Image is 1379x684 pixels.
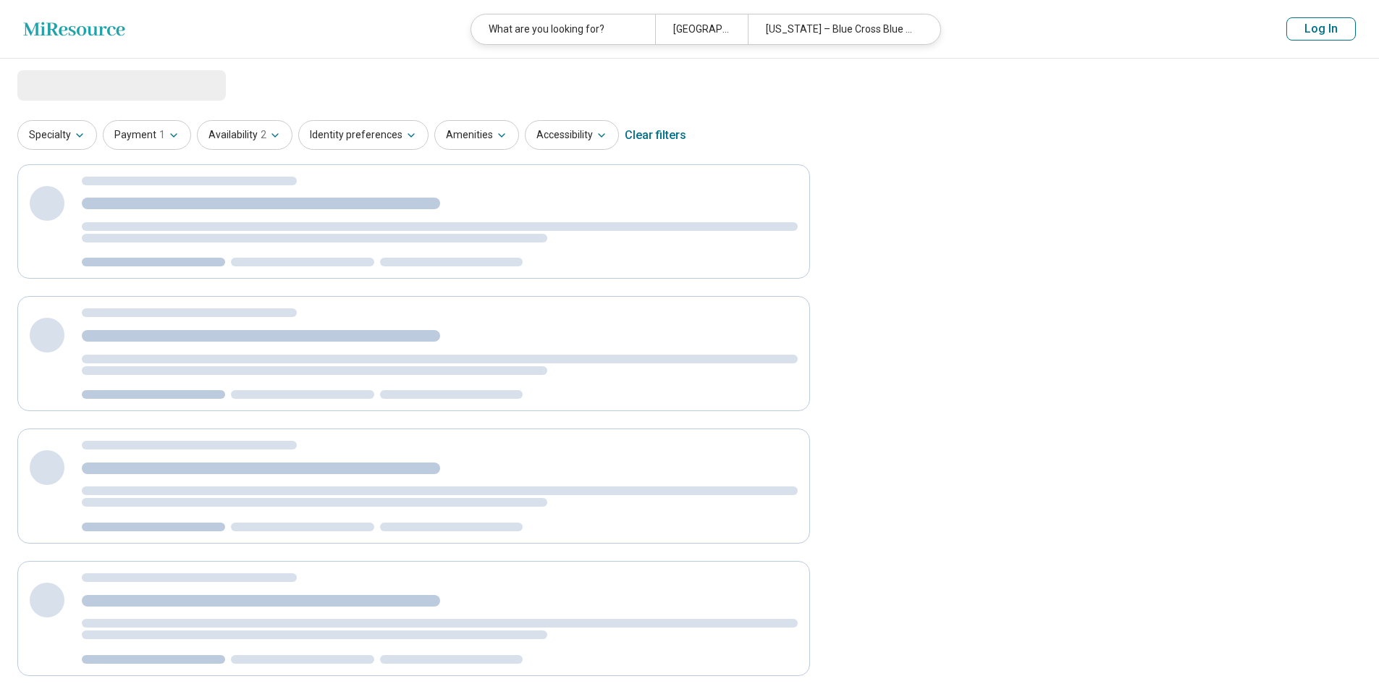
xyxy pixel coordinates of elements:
span: Loading... [17,70,139,99]
button: Log In [1286,17,1356,41]
button: Accessibility [525,120,619,150]
button: Payment1 [103,120,191,150]
span: 1 [159,127,165,143]
button: Amenities [434,120,519,150]
div: [GEOGRAPHIC_DATA], [GEOGRAPHIC_DATA] [655,14,747,44]
button: Availability2 [197,120,292,150]
button: Specialty [17,120,97,150]
span: 2 [261,127,266,143]
div: Clear filters [625,118,686,153]
div: [US_STATE] – Blue Cross Blue Shield [748,14,932,44]
div: What are you looking for? [471,14,655,44]
button: Identity preferences [298,120,429,150]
